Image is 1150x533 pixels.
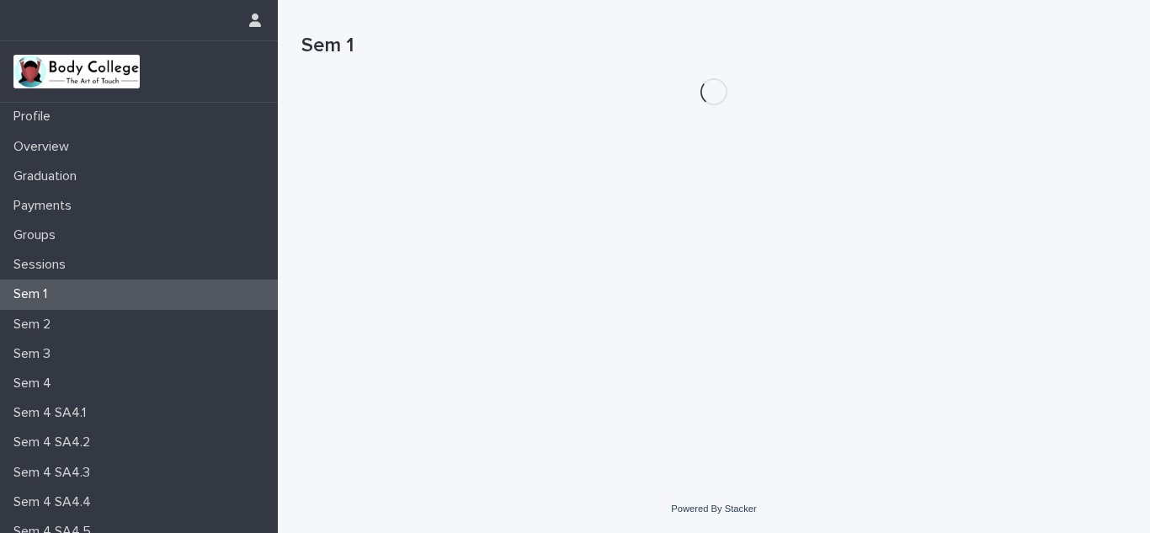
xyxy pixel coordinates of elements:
p: Sem 3 [7,346,64,362]
p: Sem 1 [7,286,61,302]
p: Groups [7,227,69,243]
h1: Sem 1 [301,34,1126,58]
p: Graduation [7,168,90,184]
p: Sem 4 SA4.2 [7,434,104,450]
p: Sem 4 SA4.3 [7,465,104,481]
p: Payments [7,198,85,214]
a: Powered By Stacker [671,504,756,514]
img: xvtzy2PTuGgGH0xbwGb2 [13,55,140,88]
p: Sem 2 [7,317,64,333]
p: Profile [7,109,64,125]
p: Sem 4 [7,376,65,392]
p: Sem 4 SA4.4 [7,494,104,510]
p: Sessions [7,257,79,273]
p: Sem 4 SA4.1 [7,405,99,421]
p: Overview [7,139,83,155]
